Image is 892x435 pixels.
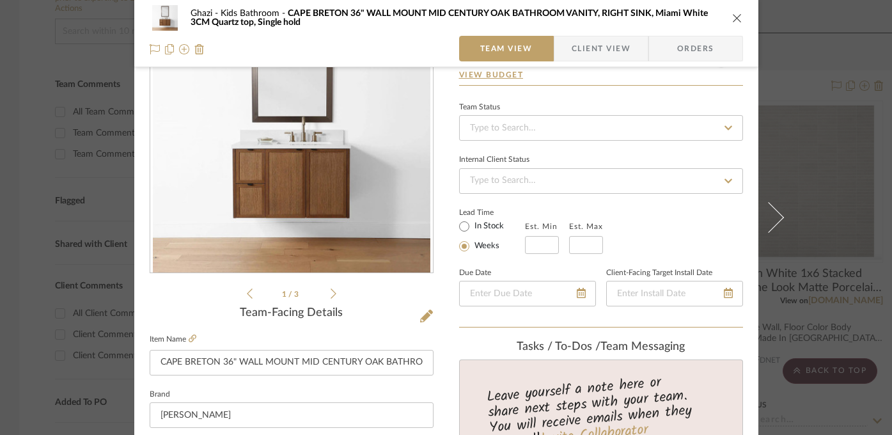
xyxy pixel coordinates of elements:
[459,157,529,163] div: Internal Client Status
[525,222,558,231] label: Est. Min
[606,270,712,276] label: Client-Facing Target Install Date
[459,168,743,194] input: Type to Search…
[459,70,743,80] a: View Budget
[459,207,525,218] label: Lead Time
[459,281,596,306] input: Enter Due Date
[606,281,743,306] input: Enter Install Date
[480,36,533,61] span: Team View
[294,290,301,298] span: 3
[150,350,434,376] input: Enter Item Name
[459,104,500,111] div: Team Status
[194,44,205,54] img: Remove from project
[150,306,434,320] div: Team-Facing Details
[459,340,743,354] div: team Messaging
[150,334,196,345] label: Item Name
[459,115,743,141] input: Type to Search…
[150,402,434,428] input: Enter Brand
[191,9,221,18] span: Ghazi
[732,12,743,24] button: close
[569,222,603,231] label: Est. Max
[472,221,504,232] label: In Stock
[191,9,708,27] span: CAPE BRETON 36" WALL MOUNT MID CENTURY OAK BATHROOM VANITY, RIGHT SINK, Miami White 3CM Quartz to...
[459,270,491,276] label: Due Date
[221,9,288,18] span: Kids Bathroom
[459,218,525,254] mat-radio-group: Select item type
[472,241,499,252] label: Weeks
[517,341,600,352] span: Tasks / To-Dos /
[572,36,630,61] span: Client View
[150,5,180,31] img: af04e998-e15c-4601-9ddf-a3c2544bc0fa_48x40.jpg
[288,290,294,298] span: /
[282,290,288,298] span: 1
[663,36,728,61] span: Orders
[150,391,170,398] label: Brand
